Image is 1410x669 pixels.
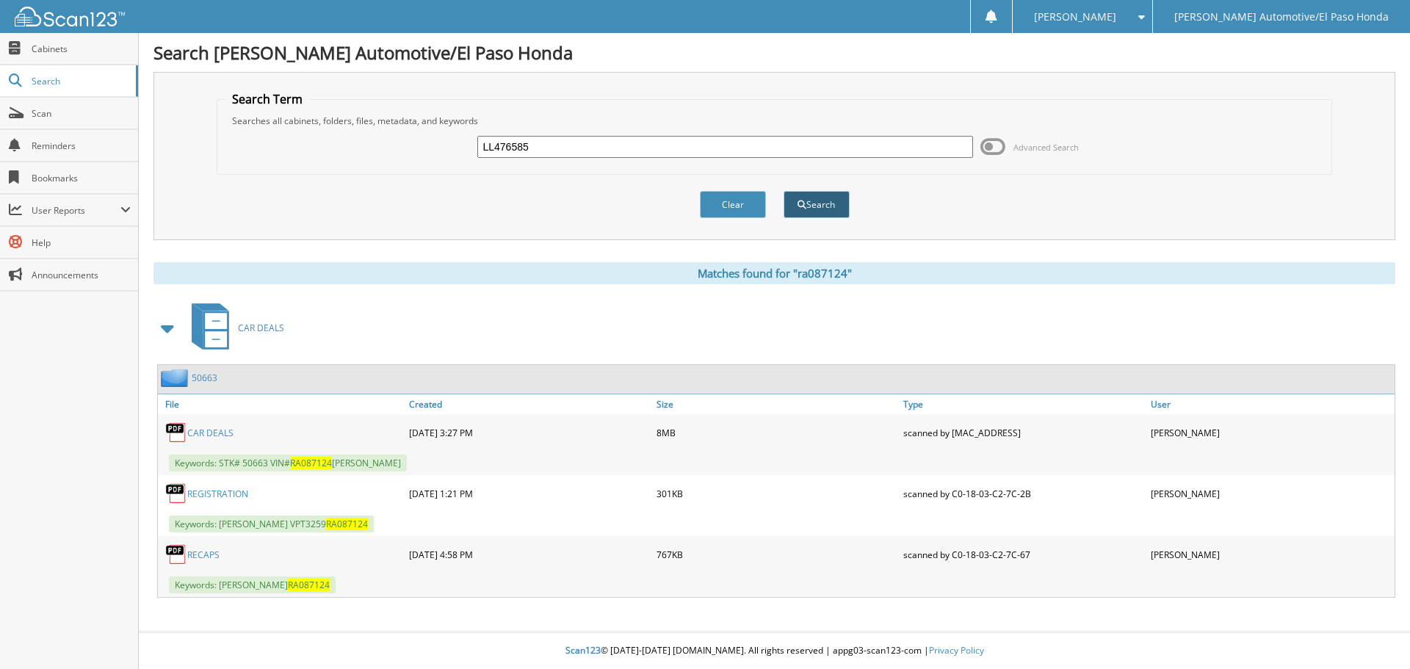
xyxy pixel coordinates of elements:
span: RA087124 [288,579,330,591]
div: [DATE] 4:58 PM [405,540,653,569]
div: 8MB [653,418,900,447]
a: 50663 [192,372,217,384]
a: Created [405,394,653,414]
span: CAR DEALS [238,322,284,334]
div: [DATE] 1:21 PM [405,479,653,508]
span: [PERSON_NAME] [1034,12,1116,21]
span: Scan [32,107,131,120]
div: scanned by C0-18-03-C2-7C-2B [900,479,1147,508]
a: Type [900,394,1147,414]
iframe: Chat Widget [1337,599,1410,669]
span: Search [32,75,129,87]
span: Keywords: STK# 50663 VIN# [PERSON_NAME] [169,455,407,471]
img: folder2.png [161,369,192,387]
div: [PERSON_NAME] [1147,418,1395,447]
h1: Search [PERSON_NAME] Automotive/El Paso Honda [153,40,1395,65]
span: [PERSON_NAME] Automotive/El Paso Honda [1174,12,1389,21]
span: RA087124 [290,457,332,469]
span: Scan123 [565,644,601,657]
a: CAR DEALS [183,299,284,357]
div: 767KB [653,540,900,569]
span: User Reports [32,204,120,217]
a: Privacy Policy [929,644,984,657]
a: RECAPS [187,549,220,561]
button: Search [784,191,850,218]
span: Advanced Search [1013,142,1079,153]
span: Announcements [32,269,131,281]
a: Size [653,394,900,414]
div: Searches all cabinets, folders, files, metadata, and keywords [225,115,1325,127]
span: Keywords: [PERSON_NAME] VPT3259 [169,516,374,532]
img: scan123-logo-white.svg [15,7,125,26]
span: RA087124 [326,518,368,530]
div: [PERSON_NAME] [1147,479,1395,508]
a: User [1147,394,1395,414]
span: Reminders [32,140,131,152]
a: File [158,394,405,414]
span: Bookmarks [32,172,131,184]
img: PDF.png [165,543,187,565]
img: PDF.png [165,482,187,505]
div: 301KB [653,479,900,508]
span: Keywords: [PERSON_NAME] [169,576,336,593]
div: [DATE] 3:27 PM [405,418,653,447]
a: REGISTRATION [187,488,248,500]
legend: Search Term [225,91,310,107]
div: © [DATE]-[DATE] [DOMAIN_NAME]. All rights reserved | appg03-scan123-com | [139,633,1410,669]
div: Matches found for "ra087124" [153,262,1395,284]
div: scanned by [MAC_ADDRESS] [900,418,1147,447]
button: Clear [700,191,766,218]
a: CAR DEALS [187,427,234,439]
span: Cabinets [32,43,131,55]
img: PDF.png [165,422,187,444]
div: [PERSON_NAME] [1147,540,1395,569]
div: scanned by C0-18-03-C2-7C-67 [900,540,1147,569]
span: Help [32,236,131,249]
